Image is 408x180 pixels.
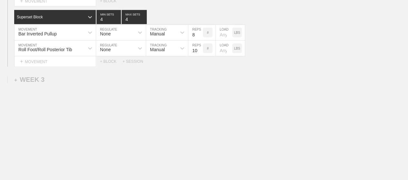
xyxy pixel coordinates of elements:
[14,76,45,83] div: WEEK 3
[122,10,147,24] input: None
[234,31,240,34] p: LBS
[20,59,23,64] span: +
[207,31,209,34] p: #
[123,59,148,64] div: + SESSION
[150,47,165,52] div: Manual
[17,15,43,19] div: Superset Block
[216,41,232,56] input: Any
[100,59,123,64] div: + BLOCK
[18,31,57,36] div: Bar Inverted Pullup
[376,149,408,180] iframe: Chat Widget
[100,31,111,36] div: None
[18,47,72,52] div: Roll Foot/Roll Posterior Tib
[100,47,111,52] div: None
[14,77,17,83] span: +
[14,56,96,67] div: MOVEMENT
[207,47,209,50] p: #
[234,47,240,50] p: LBS
[216,25,232,40] input: Any
[150,31,165,36] div: Manual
